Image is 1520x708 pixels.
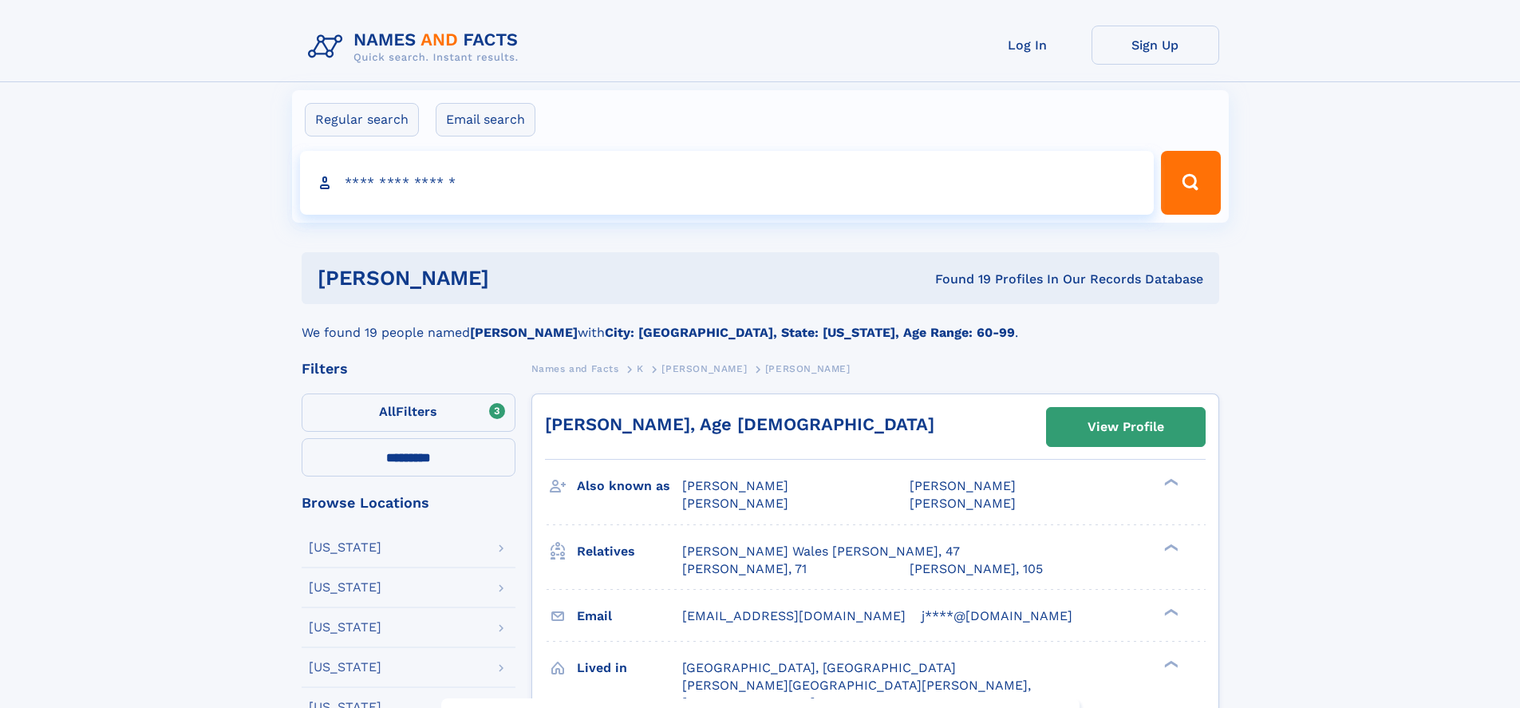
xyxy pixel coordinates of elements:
span: [PERSON_NAME] [682,496,788,511]
span: [PERSON_NAME] [661,363,747,374]
h3: Relatives [577,538,682,565]
a: [PERSON_NAME], 105 [910,560,1043,578]
span: [PERSON_NAME] [765,363,851,374]
span: [PERSON_NAME] [682,478,788,493]
span: [GEOGRAPHIC_DATA], [GEOGRAPHIC_DATA] [682,660,956,675]
b: City: [GEOGRAPHIC_DATA], State: [US_STATE], Age Range: 60-99 [605,325,1015,340]
a: Sign Up [1092,26,1219,65]
div: ❯ [1160,542,1179,552]
a: [PERSON_NAME] [661,358,747,378]
label: Regular search [305,103,419,136]
div: [US_STATE] [309,581,381,594]
button: Search Button [1161,151,1220,215]
span: [PERSON_NAME] [910,478,1016,493]
span: [PERSON_NAME] [910,496,1016,511]
div: [US_STATE] [309,661,381,674]
input: search input [300,151,1155,215]
span: [EMAIL_ADDRESS][DOMAIN_NAME] [682,608,906,623]
a: Names and Facts [531,358,619,378]
div: We found 19 people named with . [302,304,1219,342]
label: Email search [436,103,535,136]
h3: Also known as [577,473,682,500]
div: Found 19 Profiles In Our Records Database [712,271,1203,288]
img: Logo Names and Facts [302,26,531,69]
div: View Profile [1088,409,1164,445]
label: Filters [302,394,515,432]
div: Browse Locations [302,496,515,510]
div: ❯ [1160,477,1179,488]
a: [PERSON_NAME] Wales [PERSON_NAME], 47 [682,543,960,560]
a: [PERSON_NAME], 71 [682,560,807,578]
h3: Email [577,603,682,630]
a: Log In [964,26,1092,65]
a: K [637,358,644,378]
div: [US_STATE] [309,621,381,634]
div: Filters [302,362,515,376]
div: ❯ [1160,659,1179,669]
div: ❯ [1160,607,1179,617]
b: [PERSON_NAME] [470,325,578,340]
a: [PERSON_NAME], Age [DEMOGRAPHIC_DATA] [545,414,934,434]
h1: [PERSON_NAME] [318,268,713,288]
div: [US_STATE] [309,541,381,554]
span: All [379,404,396,419]
a: View Profile [1047,408,1205,446]
span: K [637,363,644,374]
h3: Lived in [577,655,682,682]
